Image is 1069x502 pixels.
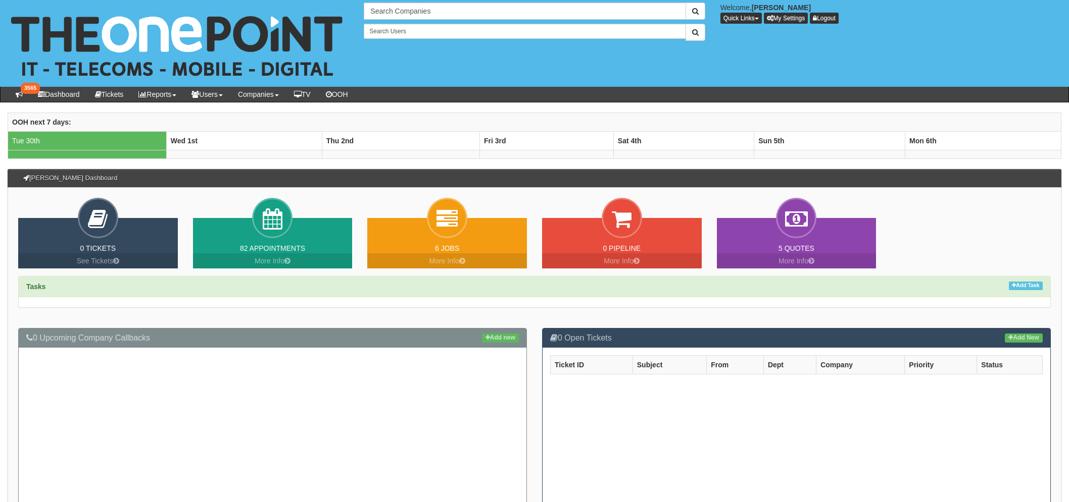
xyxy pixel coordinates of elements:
th: From [707,356,764,374]
a: 6 Jobs [435,244,459,252]
a: Reports [131,87,184,102]
h3: [PERSON_NAME] Dashboard [18,170,122,187]
a: Companies [230,87,286,102]
a: More Info [193,253,353,268]
th: Ticket ID [551,356,633,374]
a: See Tickets [18,253,178,268]
button: Quick Links [720,13,762,24]
a: 5 Quotes [779,244,814,252]
b: [PERSON_NAME] [752,4,811,12]
th: Dept [763,356,816,374]
a: Tickets [87,87,131,102]
th: Fri 3rd [479,132,613,150]
a: More Info [367,253,527,268]
div: Welcome, [713,3,1069,24]
a: Add New [1005,333,1043,343]
th: Mon 6th [905,132,1061,150]
h3: 0 Upcoming Company Callbacks [26,333,519,343]
input: Search Companies [364,3,686,20]
span: 3565 [21,83,40,94]
a: 0 Tickets [80,244,116,252]
th: Company [816,356,905,374]
a: 82 Appointments [240,244,305,252]
a: TV [286,87,318,102]
th: Wed 1st [166,132,322,150]
a: Logout [810,13,839,24]
th: Sat 4th [613,132,754,150]
th: Subject [633,356,706,374]
input: Search Users [364,24,686,39]
th: Thu 2nd [322,132,479,150]
td: Tue 30th [8,132,167,150]
a: My Settings [764,13,808,24]
a: 0 Pipeline [603,244,641,252]
a: Add Task [1009,282,1043,290]
h3: 0 Open Tickets [550,333,1043,343]
a: More Info [542,253,702,268]
strong: Tasks [26,283,46,291]
th: Status [977,356,1043,374]
th: Sun 5th [754,132,905,150]
th: OOH next 7 days: [8,113,1061,132]
a: More Info [717,253,877,268]
a: Dashboard [30,87,87,102]
a: OOH [318,87,356,102]
a: Users [184,87,230,102]
th: Priority [905,356,977,374]
a: Add new [482,333,519,343]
